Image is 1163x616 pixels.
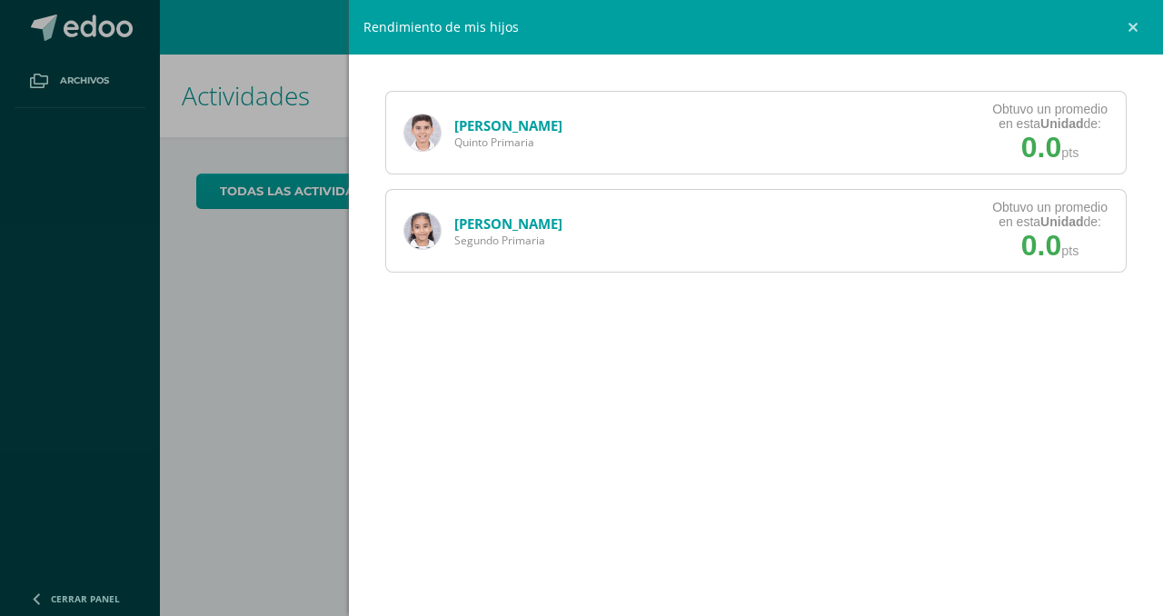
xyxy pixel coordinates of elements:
span: pts [1061,243,1079,258]
span: Segundo Primaria [454,233,562,248]
strong: Unidad [1040,214,1083,229]
img: eb15e01ffa0f51b382628b1c73886c7a.png [404,114,441,151]
strong: Unidad [1040,116,1083,131]
a: [PERSON_NAME] [454,116,562,134]
div: Obtuvo un promedio en esta de: [992,102,1108,131]
a: [PERSON_NAME] [454,214,562,233]
span: pts [1061,145,1079,160]
img: fec1e71f1610ddf0adea3d136bbe3564.png [404,213,441,249]
div: Obtuvo un promedio en esta de: [992,200,1108,229]
span: Quinto Primaria [454,134,562,150]
span: 0.0 [1021,229,1061,262]
span: 0.0 [1021,131,1061,164]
